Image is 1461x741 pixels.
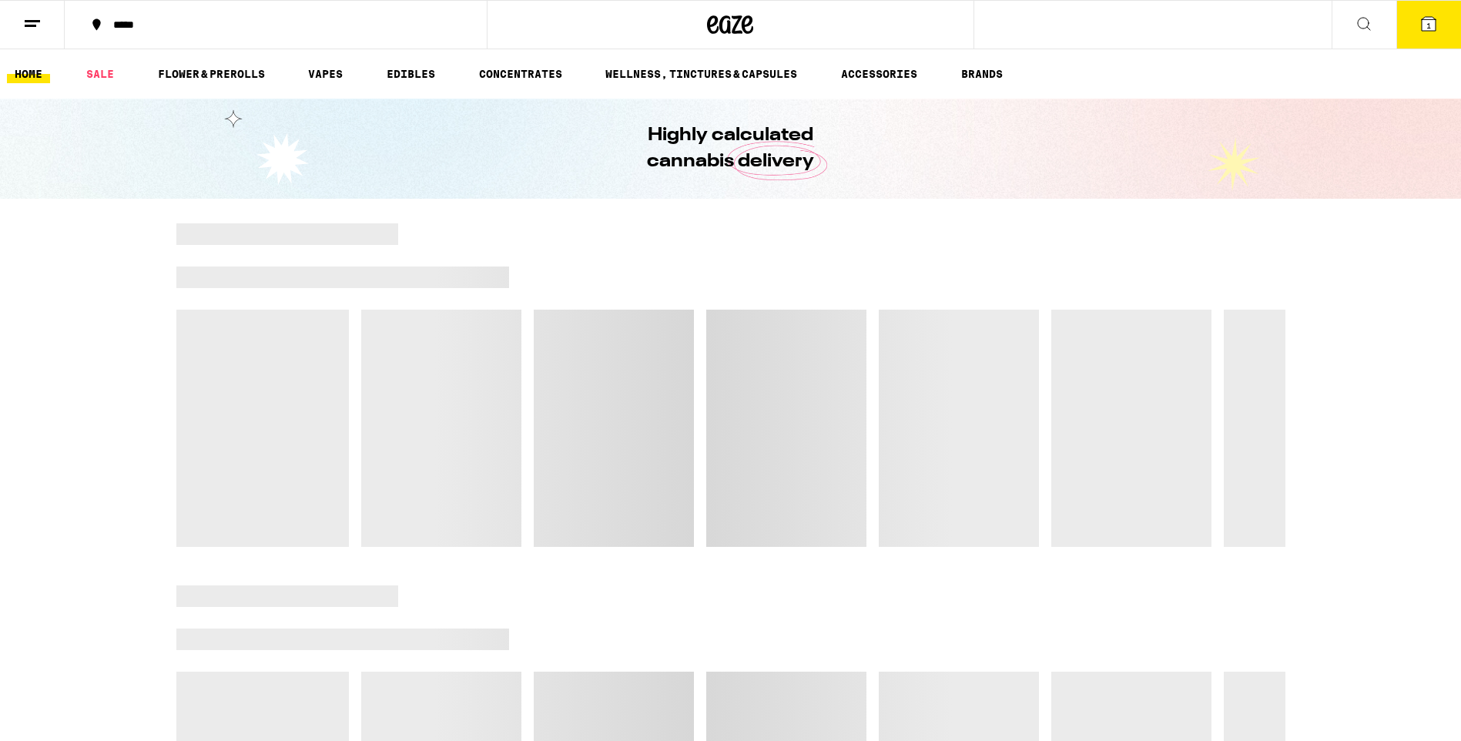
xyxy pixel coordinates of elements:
[300,65,350,83] a: VAPES
[1426,21,1431,30] span: 1
[150,65,273,83] a: FLOWER & PREROLLS
[604,122,858,175] h1: Highly calculated cannabis delivery
[7,65,50,83] a: HOME
[471,65,570,83] a: CONCENTRATES
[79,65,122,83] a: SALE
[379,65,443,83] a: EDIBLES
[833,65,925,83] a: ACCESSORIES
[598,65,805,83] a: WELLNESS, TINCTURES & CAPSULES
[953,65,1010,83] a: BRANDS
[1396,1,1461,49] button: 1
